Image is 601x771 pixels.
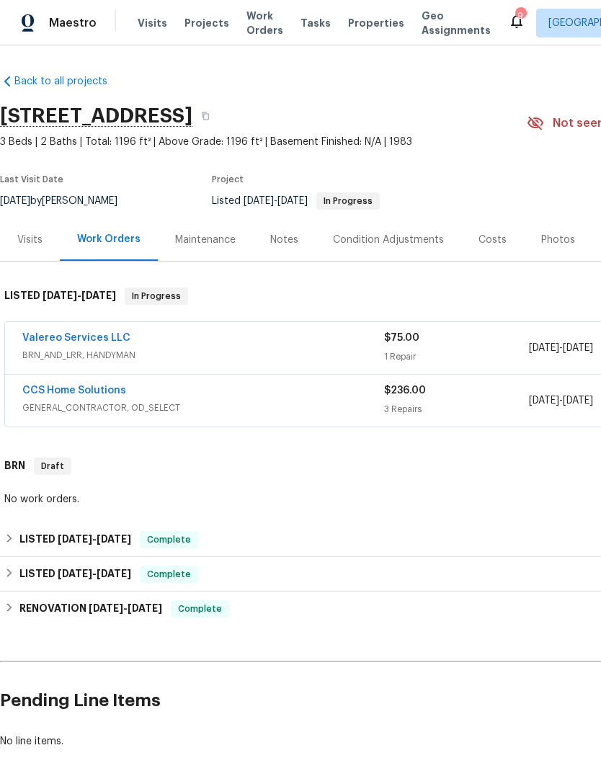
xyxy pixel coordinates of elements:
[384,402,529,416] div: 3 Repairs
[141,532,197,547] span: Complete
[563,343,593,353] span: [DATE]
[35,459,70,473] span: Draft
[4,288,116,305] h6: LISTED
[384,333,419,343] span: $75.00
[244,196,274,206] span: [DATE]
[19,600,162,618] h6: RENOVATION
[277,196,308,206] span: [DATE]
[138,16,167,30] span: Visits
[49,16,97,30] span: Maestro
[128,603,162,613] span: [DATE]
[318,197,378,205] span: In Progress
[58,534,92,544] span: [DATE]
[541,233,575,247] div: Photos
[212,175,244,184] span: Project
[270,233,298,247] div: Notes
[141,567,197,581] span: Complete
[384,385,426,396] span: $236.00
[422,9,491,37] span: Geo Assignments
[89,603,123,613] span: [DATE]
[529,341,593,355] span: -
[563,396,593,406] span: [DATE]
[97,534,131,544] span: [DATE]
[126,289,187,303] span: In Progress
[172,602,228,616] span: Complete
[22,385,126,396] a: CCS Home Solutions
[175,233,236,247] div: Maintenance
[300,18,331,28] span: Tasks
[4,458,25,475] h6: BRN
[81,290,116,300] span: [DATE]
[246,9,283,37] span: Work Orders
[43,290,77,300] span: [DATE]
[97,569,131,579] span: [DATE]
[515,9,525,23] div: 9
[58,569,92,579] span: [DATE]
[184,16,229,30] span: Projects
[19,566,131,583] h6: LISTED
[212,196,380,206] span: Listed
[22,348,384,362] span: BRN_AND_LRR, HANDYMAN
[529,393,593,408] span: -
[77,232,141,246] div: Work Orders
[89,603,162,613] span: -
[333,233,444,247] div: Condition Adjustments
[384,349,529,364] div: 1 Repair
[529,343,559,353] span: [DATE]
[192,103,218,129] button: Copy Address
[244,196,308,206] span: -
[22,333,130,343] a: Valereo Services LLC
[22,401,384,415] span: GENERAL_CONTRACTOR, OD_SELECT
[43,290,116,300] span: -
[529,396,559,406] span: [DATE]
[19,531,131,548] h6: LISTED
[17,233,43,247] div: Visits
[348,16,404,30] span: Properties
[58,534,131,544] span: -
[478,233,507,247] div: Costs
[58,569,131,579] span: -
